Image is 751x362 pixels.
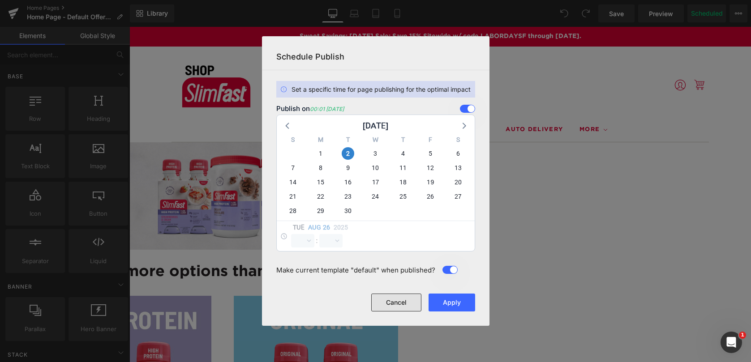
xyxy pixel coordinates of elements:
[362,135,389,146] div: W
[452,176,464,188] span: Saturday, September 20, 2025
[307,135,334,146] div: M
[287,190,299,203] span: Sunday, September 21, 2025
[739,332,746,339] span: 1
[334,135,361,146] div: T
[369,190,382,203] span: Wednesday, September 24, 2025
[287,204,299,217] span: Sunday, September 28, 2025
[292,85,471,93] h2: Set a specific time for page publishing for the optimal impact
[444,135,472,146] div: S
[376,95,433,111] a: Auto Delivery
[342,190,354,203] span: Tuesday, September 23, 2025
[721,332,742,353] iframe: Intercom live chat
[42,91,579,115] nav: Main navigation
[42,29,132,87] img: Slimfast Shop homepage
[342,162,354,174] span: Tuesday, September 9, 2025
[248,95,305,111] a: Bundles & Kits
[170,5,452,14] span: Sweet Savings: [DATE] Sale: Save 15% Sitewide w/ code LABORDAYSF through [DATE].
[424,147,437,160] span: Friday, September 5, 2025
[452,190,464,203] span: Saturday, September 27, 2025
[369,147,382,160] span: Wednesday, September 3, 2025
[371,294,421,311] button: Cancel
[424,176,437,188] span: Friday, September 19, 2025
[276,266,435,274] h3: Make current template "default" when published?
[314,147,327,160] span: Monday, September 1, 2025
[287,176,299,188] span: Sunday, September 14, 2025
[342,147,354,160] span: Tuesday, September 2, 2025
[195,95,232,111] a: Snacks
[397,162,409,174] span: Thursday, September 11, 2025
[314,176,327,188] span: Monday, September 15, 2025
[397,147,409,160] span: Thursday, September 4, 2025
[389,135,416,146] div: T
[417,135,444,146] div: F
[369,162,382,174] span: Wednesday, September 10, 2025
[424,162,437,174] span: Friday, September 12, 2025
[266,47,275,56] button: Search
[314,190,327,203] span: Monday, September 22, 2025
[452,147,464,160] span: Saturday, September 6, 2025
[143,95,179,111] a: Shakes
[314,162,327,174] span: Monday, September 8, 2025
[342,204,354,217] span: Tuesday, September 30, 2025
[429,294,475,311] button: Apply
[564,52,576,64] img: shopping cart
[452,162,464,174] span: Saturday, September 13, 2025
[287,162,299,174] span: Sunday, September 7, 2025
[450,95,478,111] a: More
[279,135,307,146] div: S
[397,176,409,188] span: Thursday, September 18, 2025
[314,204,327,217] span: Monday, September 29, 2025
[424,190,437,203] span: Friday, September 26, 2025
[363,119,388,132] div: [DATE]
[369,176,382,188] span: Wednesday, September 17, 2025
[310,106,344,112] em: 00:01 [DATE]
[397,190,409,203] span: Thursday, September 25, 2025
[276,105,344,113] h3: Publish on
[322,95,360,111] a: Lifestyle
[342,176,354,188] span: Tuesday, September 16, 2025
[266,42,356,62] input: Search
[276,51,475,63] h3: Schedule Publish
